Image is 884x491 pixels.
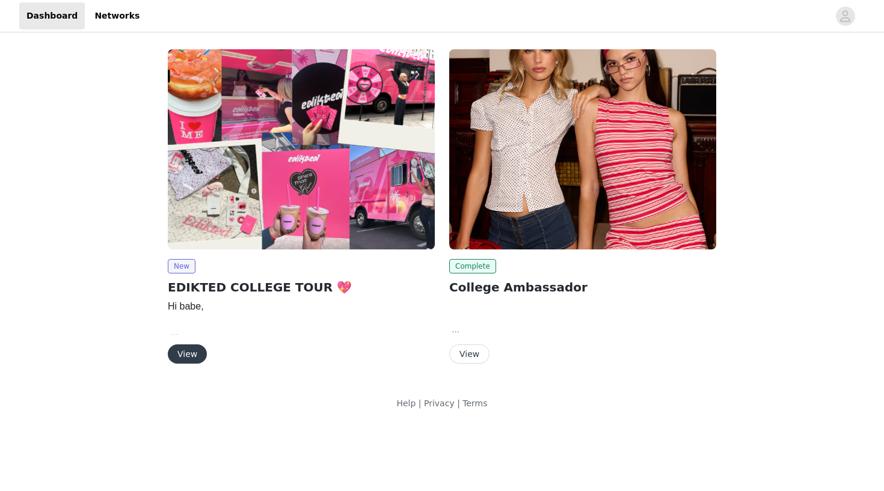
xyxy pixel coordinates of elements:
[168,344,207,364] button: View
[839,7,851,26] div: avatar
[168,49,435,249] img: Edikted
[449,259,496,273] span: Complete
[457,398,460,408] span: |
[168,259,195,273] span: New
[19,2,85,29] a: Dashboard
[168,301,204,311] span: Hi babe,
[449,344,490,364] button: View
[424,398,455,408] a: Privacy
[168,278,435,296] h2: EDIKTED COLLEGE TOUR 💖
[449,350,490,359] a: View
[462,398,487,408] a: Terms
[449,49,716,249] img: Edikted
[168,350,207,359] a: View
[449,278,716,296] h2: College Ambassador
[419,398,422,408] span: |
[396,398,416,408] a: Help
[87,2,147,29] a: Networks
